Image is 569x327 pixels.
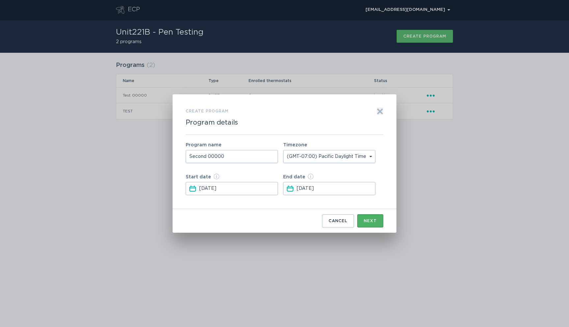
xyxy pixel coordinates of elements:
[186,143,278,147] label: Program name
[377,107,383,115] button: Exit
[173,94,396,233] div: Form to create a program
[283,174,375,179] label: End date
[297,182,374,195] input: Select a date
[329,219,347,223] div: Cancel
[186,174,278,179] label: Start date
[283,143,307,147] label: Timezone
[199,182,277,195] input: Select a date
[186,119,238,127] h2: Program details
[186,107,229,115] h3: Create program
[322,214,354,227] button: Cancel
[364,219,377,223] div: Next
[357,214,383,227] button: Next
